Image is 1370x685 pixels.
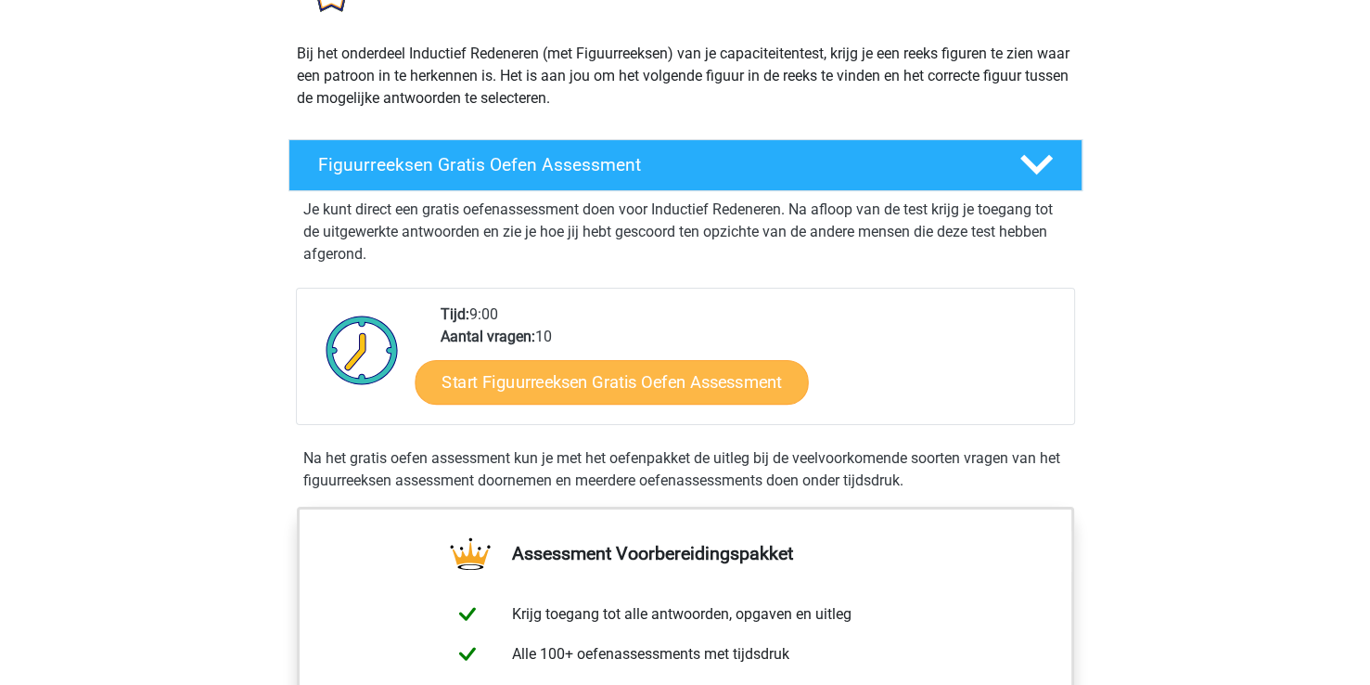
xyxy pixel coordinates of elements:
[297,43,1074,110] p: Bij het onderdeel Inductief Redeneren (met Figuurreeksen) van je capaciteitentest, krijg je een r...
[281,139,1090,191] a: Figuurreeksen Gratis Oefen Assessment
[415,359,808,404] a: Start Figuurreeksen Gratis Oefen Assessment
[303,199,1068,265] p: Je kunt direct een gratis oefenassessment doen voor Inductief Redeneren. Na afloop van de test kr...
[318,154,990,175] h4: Figuurreeksen Gratis Oefen Assessment
[441,305,469,323] b: Tijd:
[296,447,1075,492] div: Na het gratis oefen assessment kun je met het oefenpakket de uitleg bij de veelvoorkomende soorte...
[315,304,409,396] img: Klok
[427,304,1073,424] div: 9:00 10
[441,328,535,345] b: Aantal vragen:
